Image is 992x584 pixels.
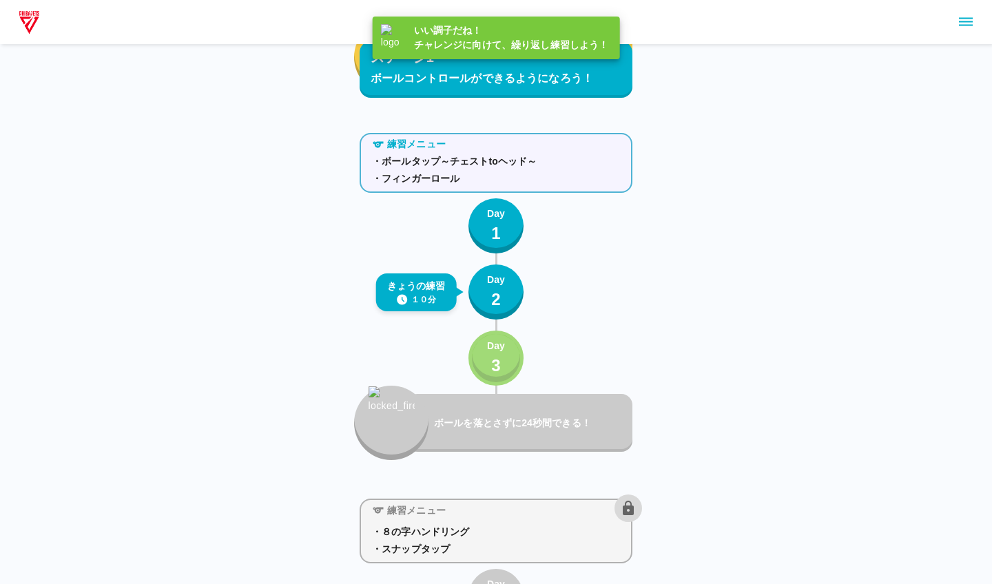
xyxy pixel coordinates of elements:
p: きょうの練習 [387,279,446,293]
button: Day2 [468,264,524,320]
p: ・フィンガーロール [372,171,620,186]
button: locked_fire_icon [354,386,428,460]
p: ボールコントロールができるようになろう！ [371,70,621,87]
img: logo [381,24,409,52]
p: 練習メニュー [387,503,446,518]
p: ステージ1 [371,47,434,67]
p: ボールを落とさずに24秒間できる！ [434,416,627,430]
p: ・ボールタップ～チェストtoヘッド～ [372,154,620,169]
p: 1 [491,221,501,246]
p: 2 [491,287,501,312]
p: Day [487,339,505,353]
p: いい調子だね！ チャレンジに向けて、繰り返し練習しよう！ [414,23,609,52]
button: Day1 [468,198,524,253]
p: 3 [491,353,501,378]
p: Day [487,207,505,221]
button: sidemenu [954,10,978,34]
button: fire_icon [354,20,428,94]
img: dummy [17,8,42,36]
button: Day3 [468,331,524,386]
p: １０分 [411,293,436,306]
p: ・８の字ハンドリング [372,525,620,539]
p: 練習メニュー [387,137,446,152]
p: Day [487,273,505,287]
p: ・スナップタップ [372,542,620,556]
img: locked_fire_icon [369,386,415,443]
